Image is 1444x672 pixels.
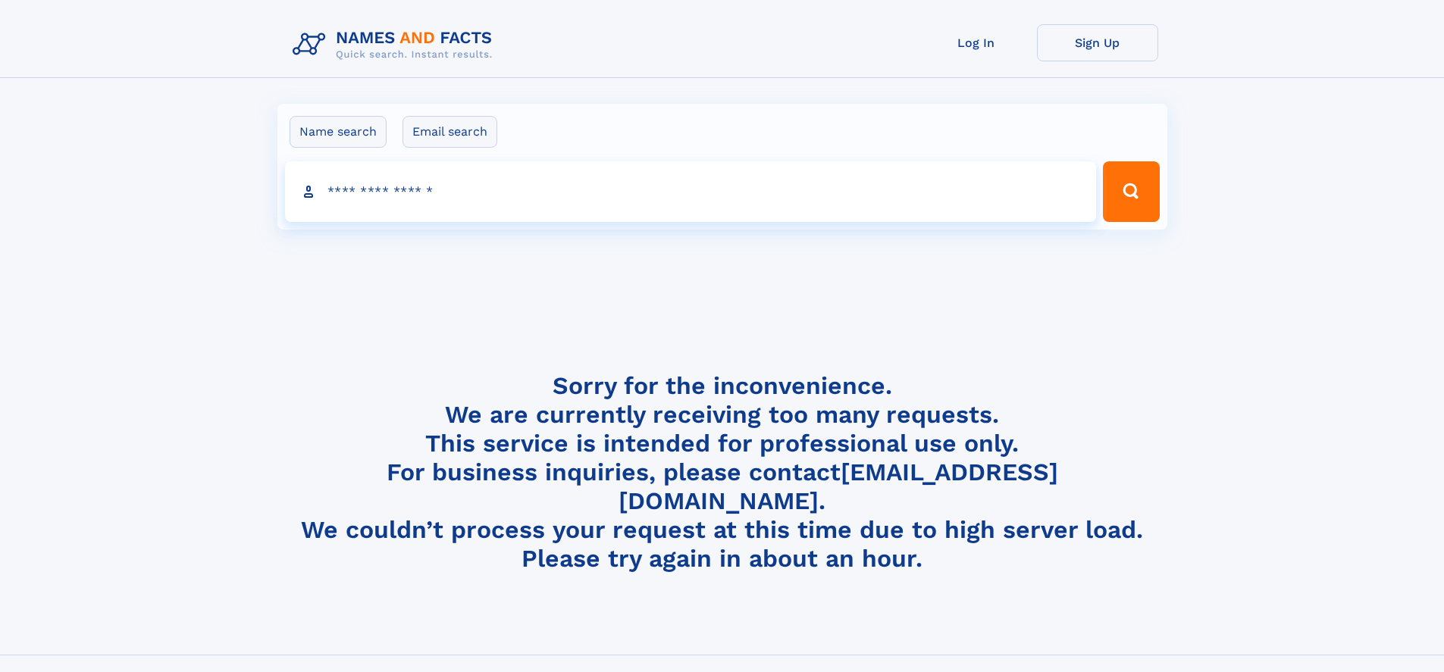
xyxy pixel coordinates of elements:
[287,24,505,65] img: Logo Names and Facts
[287,371,1158,574] h4: Sorry for the inconvenience. We are currently receiving too many requests. This service is intend...
[916,24,1037,61] a: Log In
[619,458,1058,515] a: [EMAIL_ADDRESS][DOMAIN_NAME]
[403,116,497,148] label: Email search
[1103,161,1159,222] button: Search Button
[285,161,1097,222] input: search input
[1037,24,1158,61] a: Sign Up
[290,116,387,148] label: Name search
